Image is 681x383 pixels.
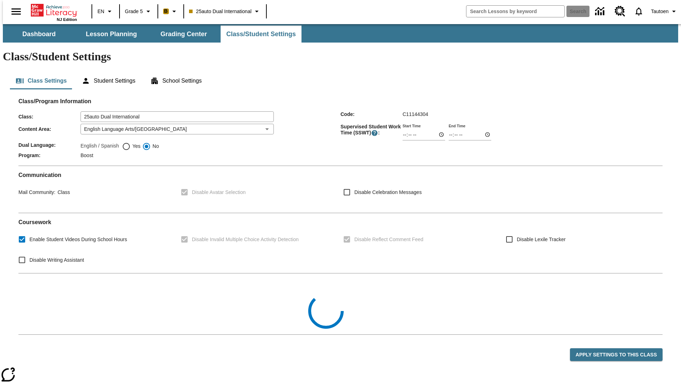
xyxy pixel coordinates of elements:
[4,26,74,43] button: Dashboard
[18,279,663,329] div: Class Collections
[18,172,663,207] div: Communication
[189,8,251,15] span: 25auto Dual International
[18,126,81,132] span: Content Area :
[466,6,564,17] input: search field
[403,123,421,128] label: Start Time
[122,5,155,18] button: Grade: Grade 5, Select a grade
[131,143,140,150] span: Yes
[151,143,159,150] span: No
[29,236,127,243] span: Enable Student Videos During School Hours
[81,142,119,151] label: English / Spanish
[18,219,663,267] div: Coursework
[403,111,428,117] span: C11144304
[94,5,117,18] button: Language: EN, Select a language
[354,236,423,243] span: Disable Reflect Comment Feed
[18,142,81,148] span: Dual Language :
[570,348,663,361] button: Apply Settings to this Class
[10,72,671,89] div: Class/Student Settings
[29,256,84,264] span: Disable Writing Assistant
[651,8,669,15] span: Tautoen
[449,123,465,128] label: End Time
[517,236,566,243] span: Disable Lexile Tracker
[160,5,181,18] button: Boost Class color is peach. Change class color
[340,111,403,117] span: Code :
[192,189,246,196] span: Disable Avatar Selection
[125,8,143,15] span: Grade 5
[18,152,81,158] span: Program :
[81,152,93,158] span: Boost
[160,30,207,38] span: Grading Center
[591,2,610,21] a: Data Center
[18,98,663,105] h2: Class/Program Information
[86,30,137,38] span: Lesson Planning
[221,26,301,43] button: Class/Student Settings
[148,26,219,43] button: Grading Center
[630,2,648,21] a: Notifications
[31,3,77,17] a: Home
[76,72,141,89] button: Student Settings
[18,219,663,226] h2: Course work
[18,172,663,178] h2: Communication
[81,111,274,122] input: Class
[55,189,70,195] span: Class
[610,2,630,21] a: Resource Center, Will open in new tab
[3,50,678,63] h1: Class/Student Settings
[57,17,77,22] span: NJ Edition
[340,124,403,137] span: Supervised Student Work Time (SSWT) :
[186,5,264,18] button: Class: 25auto Dual International, Select your class
[3,24,678,43] div: SubNavbar
[18,105,663,160] div: Class/Program Information
[31,2,77,22] div: Home
[145,72,207,89] button: School Settings
[18,114,81,120] span: Class :
[6,1,27,22] button: Open side menu
[226,30,296,38] span: Class/Student Settings
[164,7,168,16] span: B
[81,124,274,134] div: English Language Arts/[GEOGRAPHIC_DATA]
[10,72,72,89] button: Class Settings
[3,26,302,43] div: SubNavbar
[18,189,55,195] span: Mail Community :
[354,189,422,196] span: Disable Celebration Messages
[98,8,104,15] span: EN
[648,5,681,18] button: Profile/Settings
[371,129,378,137] button: Supervised Student Work Time is the timeframe when students can take LevelSet and when lessons ar...
[22,30,56,38] span: Dashboard
[192,236,299,243] span: Disable Invalid Multiple Choice Activity Detection
[76,26,147,43] button: Lesson Planning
